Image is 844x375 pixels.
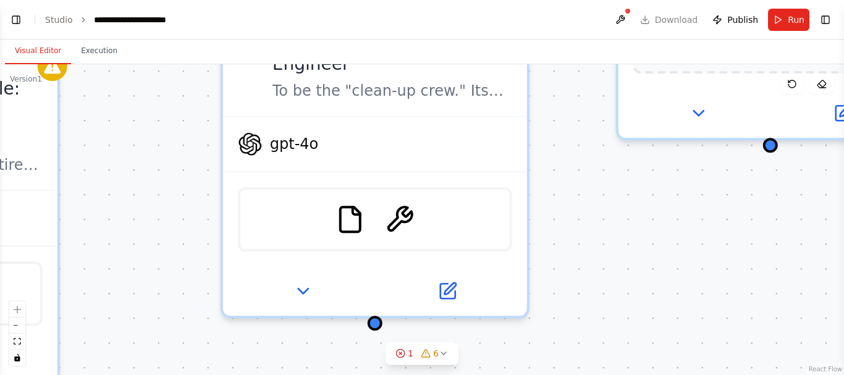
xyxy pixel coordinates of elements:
span: Publish [727,14,758,26]
nav: breadcrumb [45,14,204,26]
span: 6 [433,347,439,360]
span: Run [788,14,804,26]
button: Execution [71,38,127,64]
img: FileWriterTool [385,204,415,234]
a: React Flow attribution [809,366,842,373]
div: To be the "clean-up crew." Its only job is to take the messy, raw data and make it perfect. It fi... [272,81,512,101]
span: 1 [408,347,413,360]
button: Run [768,9,809,31]
span: gpt-4o [270,134,319,154]
button: toggle interactivity [9,350,25,366]
button: Show right sidebar [817,11,834,28]
button: Open in side panel [378,276,517,306]
div: The Data Engineer Agent Role: Principal Data Engineer [272,2,512,76]
button: Visual Editor [5,38,71,64]
button: zoom out [9,318,25,334]
div: React Flow controls [9,301,25,366]
img: FileReadTool [335,204,365,234]
button: Publish [707,9,763,31]
button: Show left sidebar [7,11,25,28]
button: 16 [386,342,458,365]
a: Studio [45,15,73,25]
button: fit view [9,334,25,350]
div: Version 1 [10,74,42,84]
